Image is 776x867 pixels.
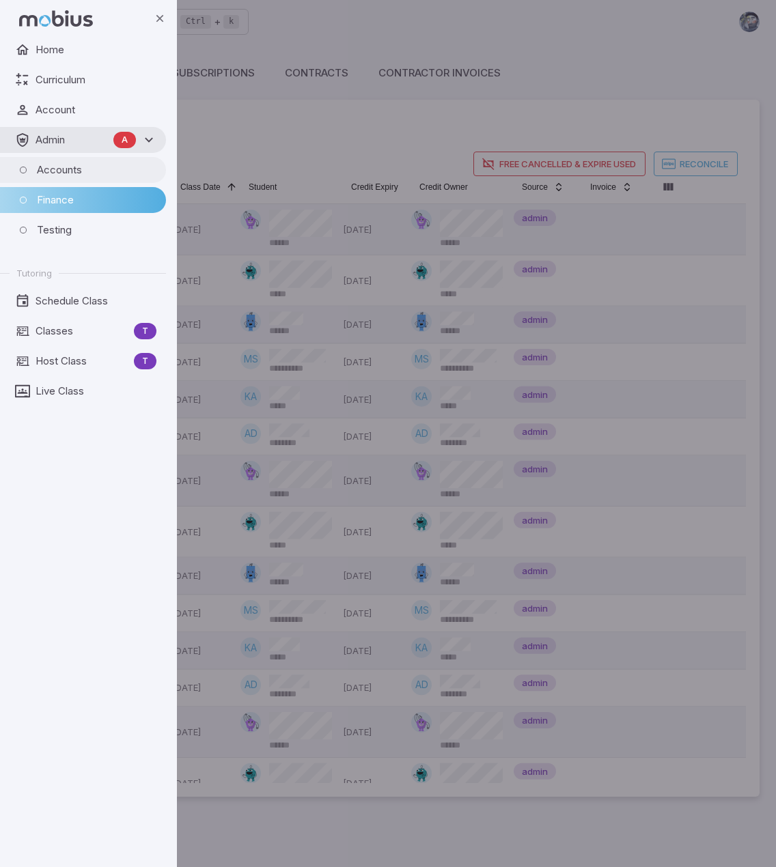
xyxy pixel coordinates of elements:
span: Accounts [37,162,156,177]
span: Classes [36,324,128,339]
span: Testing [37,223,156,238]
span: A [113,133,136,147]
span: Admin [36,132,108,147]
span: Live Class [36,384,156,399]
span: Tutoring [16,267,52,279]
span: T [134,354,156,368]
span: Host Class [36,354,128,369]
span: Home [36,42,156,57]
span: Schedule Class [36,294,156,309]
span: T [134,324,156,338]
span: Account [36,102,156,117]
span: Curriculum [36,72,156,87]
span: Finance [37,193,156,208]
